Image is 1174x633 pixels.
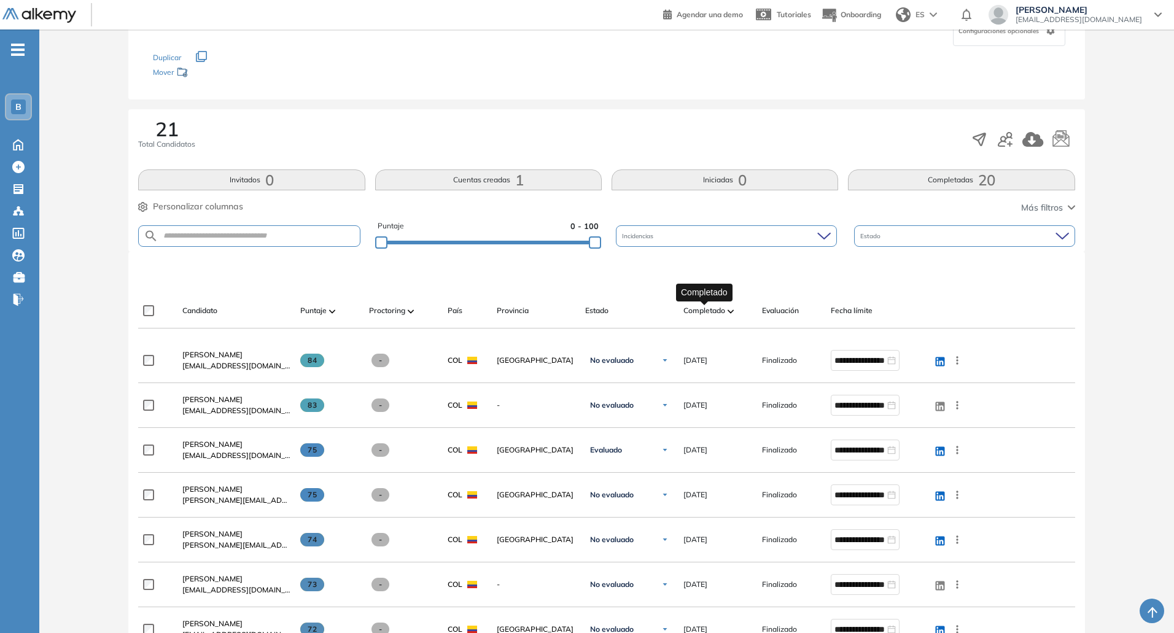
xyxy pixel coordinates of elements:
[930,12,937,17] img: arrow
[467,491,477,499] img: COL
[661,536,669,543] img: Ícono de flecha
[182,405,290,416] span: [EMAIL_ADDRESS][DOMAIN_NAME]
[590,490,634,500] span: No evaluado
[182,305,217,316] span: Candidato
[590,535,634,545] span: No evaluado
[300,354,324,367] span: 84
[182,574,243,583] span: [PERSON_NAME]
[182,395,243,404] span: [PERSON_NAME]
[182,440,243,449] span: [PERSON_NAME]
[1021,201,1075,214] button: Más filtros
[570,220,599,232] span: 0 - 100
[497,305,529,316] span: Provincia
[448,305,462,316] span: País
[663,6,743,21] a: Agendar una demo
[448,400,462,411] span: COL
[585,305,608,316] span: Estado
[497,534,575,545] span: [GEOGRAPHIC_DATA]
[182,584,290,596] span: [EMAIL_ADDRESS][DOMAIN_NAME]
[497,489,575,500] span: [GEOGRAPHIC_DATA]
[15,102,21,112] span: B
[153,53,181,62] span: Duplicar
[182,394,290,405] a: [PERSON_NAME]
[182,450,290,461] span: [EMAIL_ADDRESS][DOMAIN_NAME]
[153,200,243,213] span: Personalizar columnas
[590,355,634,365] span: No evaluado
[182,439,290,450] a: [PERSON_NAME]
[676,284,733,301] div: Completado
[182,484,243,494] span: [PERSON_NAME]
[915,9,925,20] span: ES
[448,489,462,500] span: COL
[448,355,462,366] span: COL
[762,400,797,411] span: Finalizado
[371,533,389,546] span: -
[683,489,707,500] span: [DATE]
[300,533,324,546] span: 74
[371,488,389,502] span: -
[661,357,669,364] img: Ícono de flecha
[762,579,797,590] span: Finalizado
[497,445,575,456] span: [GEOGRAPHIC_DATA]
[728,309,734,313] img: [missing "en.ARROW_ALT" translation]
[497,579,575,590] span: -
[848,169,1075,190] button: Completadas20
[958,26,1041,36] span: Configuraciones opcionales
[683,400,707,411] span: [DATE]
[497,400,575,411] span: -
[182,349,290,360] a: [PERSON_NAME]
[182,529,243,538] span: [PERSON_NAME]
[375,169,602,190] button: Cuentas creadas1
[300,305,327,316] span: Puntaje
[467,581,477,588] img: COL
[683,579,707,590] span: [DATE]
[448,579,462,590] span: COL
[300,488,324,502] span: 75
[371,398,389,412] span: -
[11,49,25,51] i: -
[821,2,881,28] button: Onboarding
[854,225,1075,247] div: Estado
[661,446,669,454] img: Ícono de flecha
[467,536,477,543] img: COL
[762,534,797,545] span: Finalizado
[661,626,669,633] img: Ícono de flecha
[371,443,389,457] span: -
[831,305,873,316] span: Fecha límite
[953,491,1174,633] div: Widget de chat
[300,578,324,591] span: 73
[329,309,335,313] img: [missing "en.ARROW_ALT" translation]
[762,355,797,366] span: Finalizado
[138,200,243,213] button: Personalizar columnas
[182,360,290,371] span: [EMAIL_ADDRESS][DOMAIN_NAME]
[467,357,477,364] img: COL
[448,445,462,456] span: COL
[661,581,669,588] img: Ícono de flecha
[497,355,575,366] span: [GEOGRAPHIC_DATA]
[182,573,290,584] a: [PERSON_NAME]
[896,7,911,22] img: world
[448,534,462,545] span: COL
[182,495,290,506] span: [PERSON_NAME][EMAIL_ADDRESS][PERSON_NAME][DOMAIN_NAME]
[467,626,477,633] img: COL
[300,443,324,457] span: 75
[683,534,707,545] span: [DATE]
[762,305,799,316] span: Evaluación
[661,491,669,499] img: Ícono de flecha
[182,529,290,540] a: [PERSON_NAME]
[155,119,179,139] span: 21
[371,354,389,367] span: -
[1016,15,1142,25] span: [EMAIL_ADDRESS][DOMAIN_NAME]
[182,618,290,629] a: [PERSON_NAME]
[1016,5,1142,15] span: [PERSON_NAME]
[677,10,743,19] span: Agendar una demo
[841,10,881,19] span: Onboarding
[762,489,797,500] span: Finalizado
[612,169,838,190] button: Iniciadas0
[300,398,324,412] span: 83
[661,402,669,409] img: Ícono de flecha
[590,400,634,410] span: No evaluado
[590,445,622,455] span: Evaluado
[138,169,365,190] button: Invitados0
[762,445,797,456] span: Finalizado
